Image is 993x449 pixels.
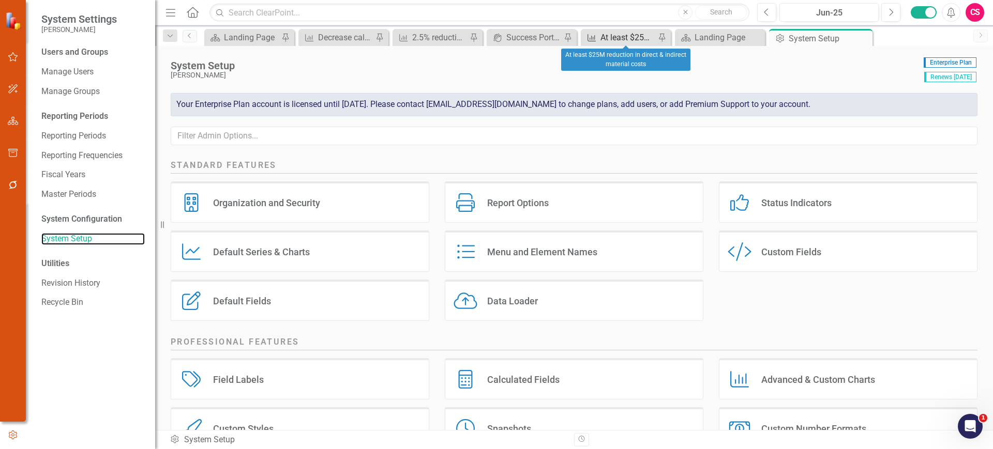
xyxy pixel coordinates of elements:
[41,169,145,181] a: Fiscal Years
[171,336,977,350] h2: Professional Features
[224,31,279,44] div: Landing Page
[301,31,373,44] a: Decrease calls to Operator queue by 50%
[213,423,274,435] div: Custom Styles
[41,277,145,289] a: Revision History
[207,31,279,44] a: Landing Page
[506,31,561,44] div: Success Portal
[761,374,875,385] div: Advanced & Custom Charts
[761,197,832,209] div: Status Indicators
[41,66,145,78] a: Manage Users
[171,93,977,116] div: Your Enterprise Plan account is licensed until [DATE]. Please contact [EMAIL_ADDRESS][DOMAIN_NAME...
[41,47,145,58] div: Users and Groups
[412,31,467,44] div: 2.5% reduction in direct & indirect material costs (~$100M)
[487,246,597,258] div: Menu and Element Names
[678,31,762,44] a: Landing Page
[783,7,875,19] div: Jun-25
[710,8,732,16] span: Search
[487,374,560,385] div: Calculated Fields
[41,150,145,162] a: Reporting Frequencies
[979,414,987,422] span: 1
[761,246,821,258] div: Custom Fields
[318,31,373,44] div: Decrease calls to Operator queue by 50%
[779,3,879,22] button: Jun-25
[695,5,747,20] button: Search
[41,130,145,142] a: Reporting Periods
[41,213,145,225] div: System Configuration
[395,31,467,44] a: 2.5% reduction in direct & indirect material costs (~$100M)
[41,86,145,98] a: Manage Groups
[487,423,531,435] div: Snapshots
[41,297,145,308] a: Recycle Bin
[761,423,866,435] div: Custom Number Formats
[489,31,561,44] a: Success Portal
[41,189,145,200] a: Master Periods
[213,197,320,209] div: Organization and Security
[213,246,310,258] div: Default Series & Charts
[561,49,690,71] div: At least $25M reduction in direct & indirect material costs
[171,71,919,79] div: [PERSON_NAME]
[213,295,271,307] div: Default Fields
[583,31,655,44] a: At least $25M reduction in direct & indirect material costs
[924,57,976,68] span: Enterprise Plan
[171,60,919,71] div: System Setup
[170,434,566,446] div: System Setup
[41,258,145,270] div: Utilities
[487,197,549,209] div: Report Options
[41,233,145,245] a: System Setup
[966,3,984,22] button: CS
[41,25,117,34] small: [PERSON_NAME]
[924,72,976,82] span: Renews [DATE]
[5,12,23,30] img: ClearPoint Strategy
[41,111,145,122] div: Reporting Periods
[487,295,538,307] div: Data Loader
[171,160,977,174] h2: Standard Features
[695,31,762,44] div: Landing Page
[209,4,749,22] input: Search ClearPoint...
[213,374,264,385] div: Field Labels
[958,414,983,439] iframe: Intercom live chat
[789,32,870,45] div: System Setup
[171,127,977,146] input: Filter Admin Options...
[41,13,117,25] span: System Settings
[600,31,655,44] div: At least $25M reduction in direct & indirect material costs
